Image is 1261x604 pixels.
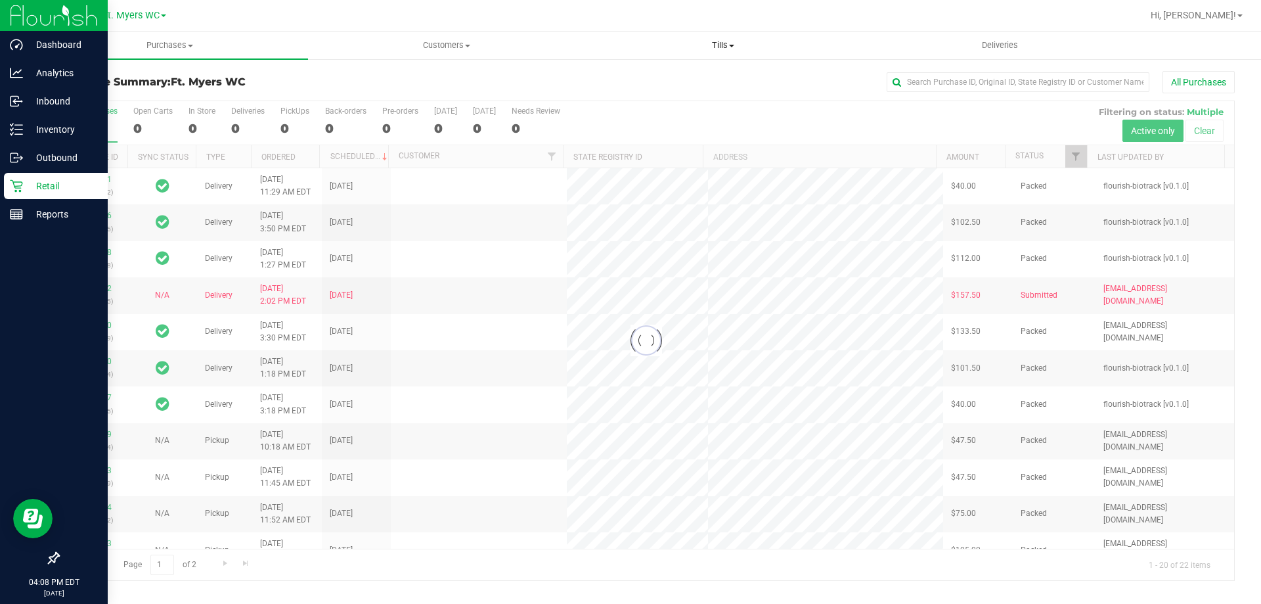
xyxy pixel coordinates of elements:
a: Deliveries [862,32,1138,59]
inline-svg: Retail [10,179,23,193]
a: Customers [308,32,585,59]
p: [DATE] [6,588,102,598]
span: Ft. Myers WC [102,10,160,21]
p: Analytics [23,65,102,81]
inline-svg: Dashboard [10,38,23,51]
inline-svg: Reports [10,208,23,221]
h3: Purchase Summary: [58,76,450,88]
inline-svg: Inventory [10,123,23,136]
p: Inbound [23,93,102,109]
span: Hi, [PERSON_NAME]! [1151,10,1236,20]
p: Outbound [23,150,102,166]
span: Ft. Myers WC [171,76,246,88]
inline-svg: Inbound [10,95,23,108]
span: Deliveries [964,39,1036,51]
iframe: Resource center [13,499,53,538]
input: Search Purchase ID, Original ID, State Registry ID or Customer Name... [887,72,1149,92]
a: Tills [585,32,861,59]
p: Dashboard [23,37,102,53]
a: Purchases [32,32,308,59]
inline-svg: Analytics [10,66,23,80]
inline-svg: Outbound [10,151,23,164]
p: 04:08 PM EDT [6,576,102,588]
button: All Purchases [1162,71,1235,93]
p: Inventory [23,122,102,137]
p: Reports [23,206,102,222]
p: Retail [23,178,102,194]
span: Customers [309,39,584,51]
span: Tills [585,39,860,51]
span: Purchases [32,39,308,51]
